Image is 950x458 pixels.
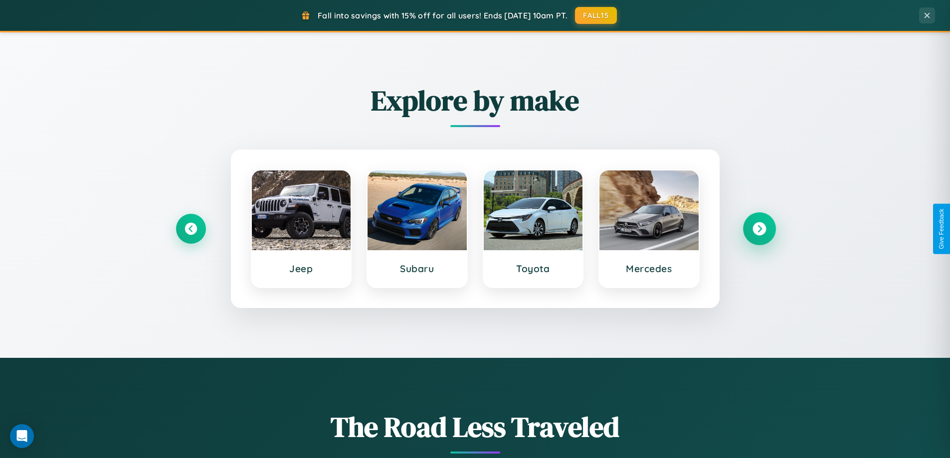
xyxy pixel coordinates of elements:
[938,209,945,249] div: Give Feedback
[176,81,774,120] h2: Explore by make
[10,424,34,448] div: Open Intercom Messenger
[494,263,573,275] h3: Toyota
[378,263,457,275] h3: Subaru
[262,263,341,275] h3: Jeep
[318,10,568,20] span: Fall into savings with 15% off for all users! Ends [DATE] 10am PT.
[609,263,689,275] h3: Mercedes
[575,7,617,24] button: FALL15
[176,408,774,446] h1: The Road Less Traveled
